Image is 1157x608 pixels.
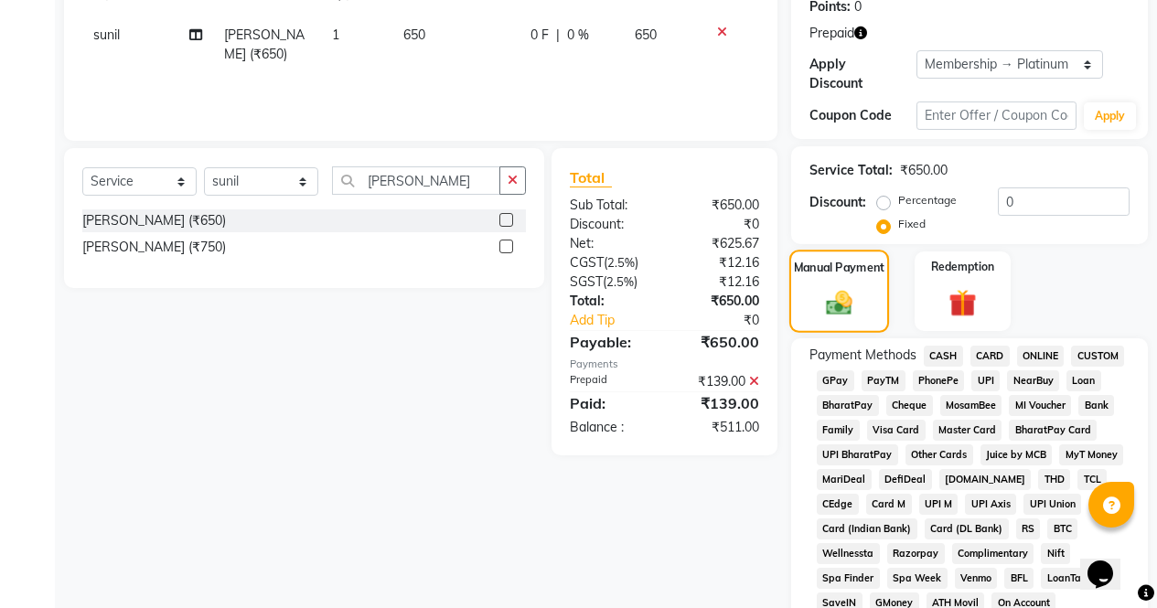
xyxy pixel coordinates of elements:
span: CUSTOM [1071,346,1124,367]
div: ₹650.00 [664,331,773,353]
span: Payment Methods [809,346,916,365]
span: Razorpay [887,543,945,564]
span: Loan [1066,370,1101,391]
span: CARD [970,346,1010,367]
div: Discount: [556,215,665,234]
span: MI Voucher [1009,395,1071,416]
span: 650 [403,27,425,43]
span: 0 % [567,26,589,45]
span: MyT Money [1059,444,1123,465]
button: Apply [1084,102,1136,130]
span: sunil [93,27,120,43]
span: UPI [971,370,1000,391]
span: UPI BharatPay [817,444,898,465]
img: _gift.svg [940,286,985,320]
div: ( ) [556,253,665,272]
span: Nift [1041,543,1070,564]
div: Service Total: [809,161,893,180]
label: Percentage [898,192,957,208]
span: Prepaid [809,24,854,43]
span: Master Card [933,420,1002,441]
iframe: chat widget [1080,535,1139,590]
span: 2.5% [607,255,635,270]
span: [PERSON_NAME] (₹650) [224,27,305,62]
span: BFL [1004,568,1034,589]
span: Cheque [886,395,933,416]
div: Apply Discount [809,55,916,93]
div: Prepaid [556,372,665,391]
span: Visa Card [867,420,926,441]
span: 650 [635,27,657,43]
img: _cash.svg [818,287,862,318]
span: Bank [1078,395,1114,416]
span: BharatPay Card [1009,420,1097,441]
div: ₹650.00 [664,196,773,215]
span: Card (DL Bank) [925,518,1009,539]
div: ₹511.00 [664,418,773,437]
div: [PERSON_NAME] (₹650) [82,211,226,230]
div: ₹139.00 [664,372,773,391]
div: ₹625.67 [664,234,773,253]
span: 0 F [530,26,549,45]
span: Card (Indian Bank) [817,518,917,539]
span: DefiDeal [879,469,932,490]
label: Redemption [931,259,994,275]
span: Card M [866,494,912,515]
span: MariDeal [817,469,872,490]
div: Balance : [556,418,665,437]
span: 1 [332,27,339,43]
div: ( ) [556,272,665,292]
div: Payments [570,357,759,372]
span: Complimentary [952,543,1034,564]
span: UPI M [919,494,959,515]
span: 2.5% [606,274,634,289]
span: ONLINE [1017,346,1065,367]
span: SGST [570,273,603,290]
label: Fixed [898,216,926,232]
span: Spa Finder [817,568,880,589]
span: MosamBee [940,395,1002,416]
div: Coupon Code [809,106,916,125]
span: GPay [817,370,854,391]
div: ₹139.00 [664,392,773,414]
div: ₹650.00 [664,292,773,311]
label: Manual Payment [794,259,885,276]
span: RS [1016,518,1041,539]
span: Other Cards [905,444,973,465]
span: PayTM [862,370,905,391]
input: Search or Scan [332,166,500,195]
div: ₹0 [664,215,773,234]
span: NearBuy [1007,370,1059,391]
span: Wellnessta [817,543,880,564]
span: Family [817,420,860,441]
span: UPI Axis [965,494,1016,515]
div: Sub Total: [556,196,665,215]
div: Discount: [809,193,866,212]
span: Spa Week [887,568,948,589]
span: Juice by MCB [980,444,1053,465]
span: CEdge [817,494,859,515]
div: Paid: [556,392,665,414]
span: CGST [570,254,604,271]
span: UPI Union [1023,494,1081,515]
a: Add Tip [556,311,682,330]
div: ₹12.16 [664,253,773,272]
input: Enter Offer / Coupon Code [916,101,1077,130]
span: [DOMAIN_NAME] [939,469,1032,490]
div: ₹12.16 [664,272,773,292]
span: BharatPay [817,395,879,416]
div: ₹650.00 [900,161,948,180]
div: Payable: [556,331,665,353]
span: TCL [1077,469,1107,490]
span: BTC [1047,518,1077,539]
span: | [556,26,560,45]
span: CASH [924,346,963,367]
span: PhonePe [913,370,965,391]
span: THD [1038,469,1070,490]
span: LoanTap [1041,568,1093,589]
span: Venmo [955,568,998,589]
div: [PERSON_NAME] (₹750) [82,238,226,257]
div: Total: [556,292,665,311]
div: ₹0 [682,311,773,330]
span: Total [570,168,612,187]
